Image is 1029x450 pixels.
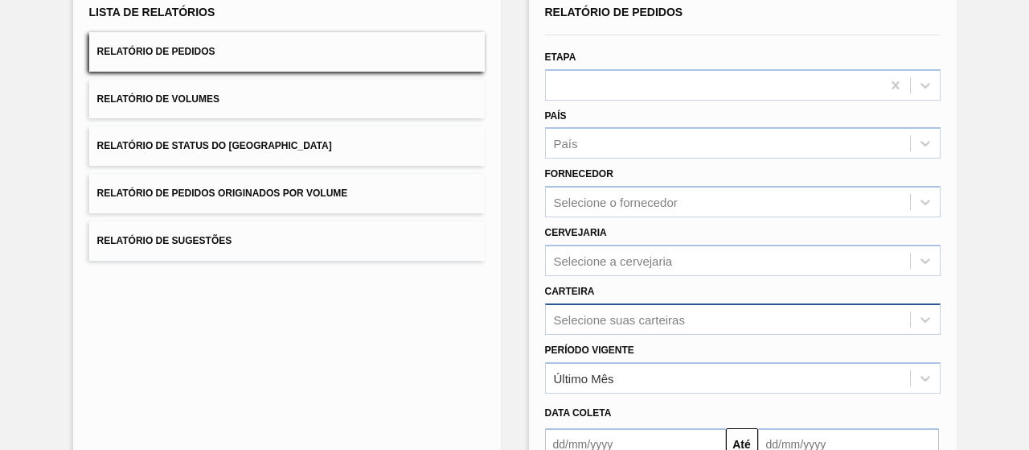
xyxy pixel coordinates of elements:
[89,6,215,19] span: Lista de Relatórios
[545,286,595,297] label: Carteira
[545,52,576,63] label: Etapa
[545,407,612,419] span: Data coleta
[89,32,485,72] button: Relatório de Pedidos
[545,6,683,19] span: Relatório de Pedidos
[97,93,219,105] span: Relatório de Volumes
[554,312,685,326] div: Selecione suas carteiras
[545,110,567,122] label: País
[554,137,578,151] div: País
[89,126,485,166] button: Relatório de Status do [GEOGRAPHIC_DATA]
[554,196,678,209] div: Selecione o fornecedor
[97,140,332,151] span: Relatório de Status do [GEOGRAPHIC_DATA]
[97,46,215,57] span: Relatório de Pedidos
[545,227,607,238] label: Cervejaria
[89,221,485,261] button: Relatório de Sugestões
[89,80,485,119] button: Relatório de Volumes
[554,254,673,267] div: Selecione a cervejaria
[554,371,614,385] div: Último Mês
[97,235,232,246] span: Relatório de Sugestões
[97,188,348,199] span: Relatório de Pedidos Originados por Volume
[545,168,613,180] label: Fornecedor
[545,345,634,356] label: Período Vigente
[89,174,485,213] button: Relatório de Pedidos Originados por Volume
